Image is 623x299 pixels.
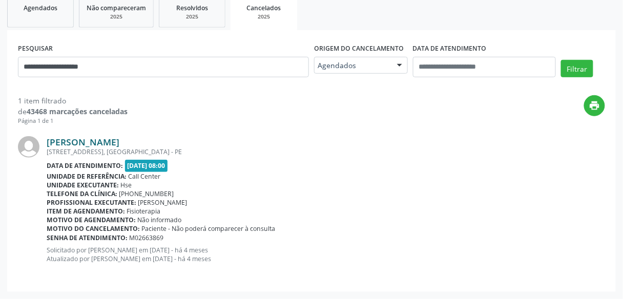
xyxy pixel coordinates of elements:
[47,207,125,216] b: Item de agendamento:
[314,41,404,57] label: Origem do cancelamento
[87,4,146,12] span: Não compareceram
[24,4,57,12] span: Agendados
[142,224,276,233] span: Paciente - Não poderá comparecer à consulta
[18,117,128,125] div: Página 1 de 1
[127,207,161,216] span: Fisioterapia
[138,198,188,207] span: [PERSON_NAME]
[413,41,487,57] label: DATA DE ATENDIMENTO
[125,160,168,172] span: [DATE] 08:00
[121,181,132,189] span: Hse
[584,95,605,116] button: print
[18,41,53,57] label: PESQUISAR
[18,136,39,158] img: img
[129,172,161,181] span: Call Center
[130,233,164,242] span: M02663869
[47,233,128,242] b: Senha de atendimento:
[119,189,174,198] span: [PHONE_NUMBER]
[27,106,128,116] strong: 43468 marcações canceladas
[176,4,208,12] span: Resolvidos
[238,13,290,20] div: 2025
[47,181,119,189] b: Unidade executante:
[561,60,593,77] button: Filtrar
[47,189,117,198] b: Telefone da clínica:
[47,172,127,181] b: Unidade de referência:
[47,224,140,233] b: Motivo do cancelamento:
[47,198,136,207] b: Profissional executante:
[167,13,218,20] div: 2025
[47,216,136,224] b: Motivo de agendamento:
[47,246,605,263] p: Solicitado por [PERSON_NAME] em [DATE] - há 4 meses Atualizado por [PERSON_NAME] em [DATE] - há 4...
[47,136,119,147] a: [PERSON_NAME]
[589,100,600,111] i: print
[18,95,128,106] div: 1 item filtrado
[87,13,146,20] div: 2025
[138,216,182,224] span: Não informado
[247,4,281,12] span: Cancelados
[318,60,387,71] span: Agendados
[47,161,123,170] b: Data de atendimento:
[18,106,128,117] div: de
[47,147,605,156] div: [STREET_ADDRESS], [GEOGRAPHIC_DATA] - PE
